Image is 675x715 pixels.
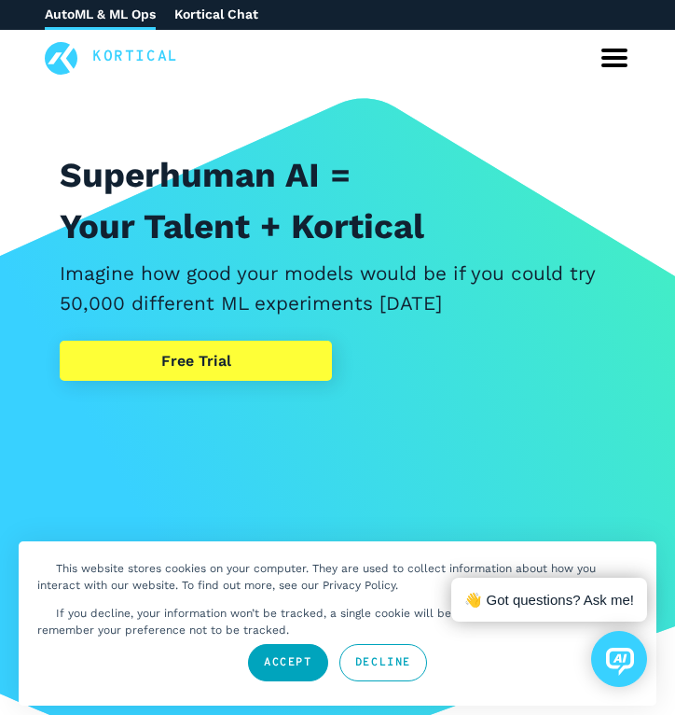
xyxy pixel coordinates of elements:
[339,644,427,681] a: Decline
[37,562,596,592] p: This website stores cookies on your computer. They are used to collect information about how you ...
[92,46,179,70] a: Kortical
[60,149,615,252] h1: Superhuman AI = Your Talent + Kortical
[248,644,328,681] a: Accept
[37,607,585,637] p: If you decline, your information won’t be tracked, a single cookie will be used in your browser t...
[60,259,615,317] h2: Imagine how good your models would be if you could try 50,000 different ML experiments [DATE]
[60,341,332,382] a: Free Trial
